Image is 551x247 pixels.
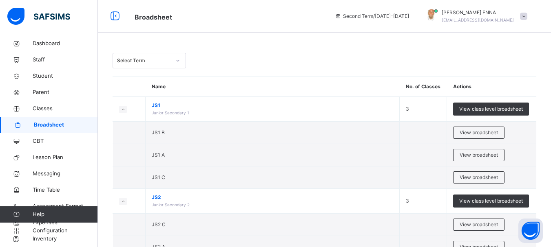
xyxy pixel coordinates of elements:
span: Time Table [33,186,98,194]
img: safsims [7,8,70,25]
span: Staff [33,56,98,64]
span: View class level broadsheet [459,197,523,205]
a: View broadsheet [453,127,505,133]
span: 3 [406,198,409,204]
span: Configuration [33,227,97,235]
span: Messaging [33,170,98,178]
button: Open asap [518,219,543,243]
span: Help [33,210,97,219]
span: JS2 C [152,221,166,227]
span: [PERSON_NAME] ENNA [442,9,514,16]
span: Junior Secondary 1 [152,110,189,115]
span: JS2 [152,194,393,201]
div: Select Term [117,57,171,64]
th: Actions [447,77,536,97]
span: Classes [33,105,98,113]
span: CBT [33,137,98,145]
span: Broadsheet [135,13,172,21]
a: View broadsheet [453,149,505,155]
span: Parent [33,88,98,96]
a: View class level broadsheet [453,103,529,109]
span: Student [33,72,98,80]
span: View broadsheet [460,129,498,136]
span: JS1 C [152,174,165,180]
span: Dashboard [33,39,98,48]
span: JS1 [152,102,393,109]
span: View broadsheet [460,151,498,159]
a: View broadsheet [453,219,505,225]
span: [EMAIL_ADDRESS][DOMAIN_NAME] [442,17,514,22]
th: No. of Classes [400,77,447,97]
div: EMMANUEL ENNA [417,9,531,24]
span: View broadsheet [460,174,498,181]
span: Broadsheet [34,121,98,129]
span: JS1 B [152,129,165,136]
span: View class level broadsheet [459,105,523,113]
span: 3 [406,106,409,112]
span: View broadsheet [460,221,498,228]
a: View broadsheet [453,172,505,178]
span: Junior Secondary 2 [152,202,190,207]
a: View class level broadsheet [453,195,529,201]
span: Assessment Format [33,202,98,210]
span: JS1 A [152,152,165,158]
th: Name [146,77,400,97]
span: session/term information [335,13,409,20]
span: Lesson Plan [33,153,98,162]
